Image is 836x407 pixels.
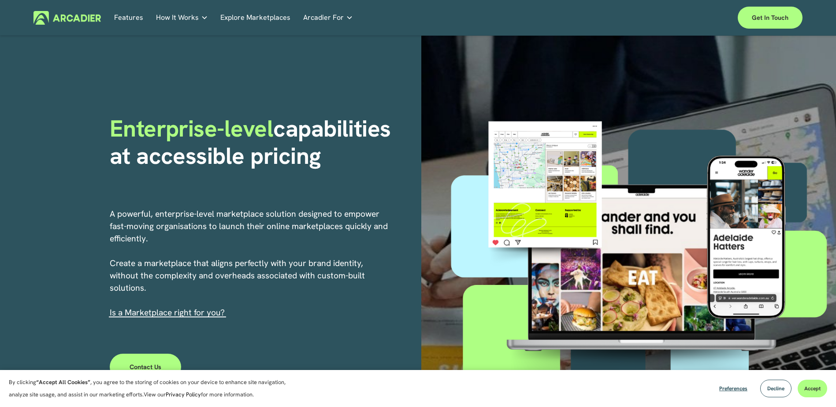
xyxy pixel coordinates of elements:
[303,11,353,25] a: folder dropdown
[110,307,225,318] span: I
[110,113,274,144] span: Enterprise-level
[713,380,754,397] button: Preferences
[804,385,821,392] span: Accept
[719,385,747,392] span: Preferences
[110,113,397,171] strong: capabilities at accessible pricing
[303,11,344,24] span: Arcadier For
[110,208,389,319] p: A powerful, enterprise-level marketplace solution designed to empower fast-moving organisations t...
[767,385,784,392] span: Decline
[760,380,791,397] button: Decline
[33,11,101,25] img: Arcadier
[798,380,827,397] button: Accept
[36,378,90,386] strong: “Accept All Cookies”
[156,11,199,24] span: How It Works
[114,11,143,25] a: Features
[112,307,225,318] a: s a Marketplace right for you?
[9,376,295,401] p: By clicking , you agree to the storing of cookies on your device to enhance site navigation, anal...
[220,11,290,25] a: Explore Marketplaces
[166,391,201,398] a: Privacy Policy
[156,11,208,25] a: folder dropdown
[738,7,803,29] a: Get in touch
[110,354,182,380] a: Contact Us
